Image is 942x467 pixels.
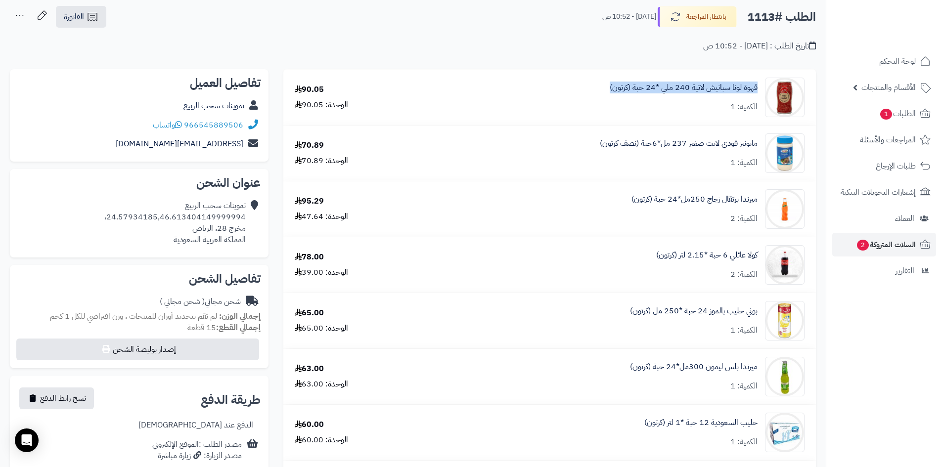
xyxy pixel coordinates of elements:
img: logo-2.png [875,28,933,48]
div: الوحدة: 39.00 [295,267,348,278]
div: الكمية: 1 [730,436,758,448]
span: المراجعات والأسئلة [860,133,916,147]
div: Open Intercom Messenger [15,428,39,452]
div: الوحدة: 63.00 [295,379,348,390]
div: الكمية: 1 [730,325,758,336]
a: كولا عائلي 6 حبة *2.15 لتر (كرتون) [656,250,758,261]
h2: تفاصيل العميل [18,77,261,89]
div: الكمية: 1 [730,381,758,392]
div: 90.05 [295,84,324,95]
span: العملاء [895,212,914,225]
a: مايونيز قودي لايت صغير 237 مل*6حبة (نصف كرتون) [600,138,758,149]
span: الطلبات [879,107,916,121]
a: [EMAIL_ADDRESS][DOMAIN_NAME] [116,138,243,150]
div: 60.00 [295,419,324,430]
div: الوحدة: 90.05 [295,99,348,111]
a: الطلبات1 [832,102,936,126]
div: الكمية: 2 [730,269,758,280]
span: ( شحن مجاني ) [160,296,205,307]
button: بانتظار المراجعة [658,6,737,27]
a: بوني حليب بالموز 24 حبة *250 مل (كرتون) [630,305,758,317]
a: حليب السعودية 12 حبة *1 لتر (كرتون) [644,417,758,428]
span: التقارير [896,264,914,278]
img: 1747342221-357e96d5-1a8c-45e8-ab5f-1b4e23df-90x90.jpg [765,78,804,117]
div: مصدر الزيارة: زيارة مباشرة [152,450,242,462]
h2: الطلب #1113 [747,7,816,27]
a: إشعارات التحويلات البنكية [832,180,936,204]
a: ميرندا برتقال زجاج 250مل*24 حبة (كرتون) [631,194,758,205]
span: السلات المتروكة [856,238,916,252]
a: العملاء [832,207,936,230]
span: 2 [857,240,869,251]
a: لوحة التحكم [832,49,936,73]
a: 966545889506 [184,119,243,131]
div: تموينات سحب الربيع 24.57934185,46.613404149999994، مخرج 28، الرياض المملكة العربية السعودية [104,200,246,245]
a: المراجعات والأسئلة [832,128,936,152]
div: الكمية: 1 [730,101,758,113]
div: الوحدة: 70.89 [295,155,348,167]
span: لوحة التحكم [879,54,916,68]
button: نسخ رابط الدفع [19,387,94,409]
strong: إجمالي القطع: [216,322,261,334]
div: الوحدة: 65.00 [295,323,348,334]
div: الكمية: 1 [730,157,758,169]
img: 1747671627-0bee8b6d-c335-4627-a35a-7a8b6d2b-90x90.jpg [765,357,804,396]
div: 65.00 [295,307,324,319]
a: قهوة لونا سبانيش لاتية 240 ملي *24 حبة (كرتون) [610,82,758,93]
img: 1747649698-71Ckoq8RvxS._AC_SL1500-90x90.jpg [765,301,804,340]
a: الفاتورة [56,6,106,28]
h2: تفاصيل الشحن [18,273,261,285]
button: إصدار بوليصة الشحن [16,339,259,360]
div: 70.89 [295,140,324,151]
img: 1747427795-51QW8mhq4PL._AC_SL1500-90x90.jpg [765,133,804,173]
span: إشعارات التحويلات البنكية [841,185,916,199]
h2: عنوان الشحن [18,177,261,189]
span: طلبات الإرجاع [876,159,916,173]
div: تاريخ الطلب : [DATE] - 10:52 ص [703,41,816,52]
span: الفاتورة [64,11,84,23]
div: الوحدة: 60.00 [295,434,348,446]
a: السلات المتروكة2 [832,233,936,256]
img: 1747639351-liiaLBC4acNBfYxYKsAJ5OjyFnhrru89-90x90.jpg [765,245,804,285]
div: الكمية: 2 [730,213,758,224]
h2: طريقة الدفع [201,394,261,406]
div: الدفع عند [DEMOGRAPHIC_DATA] [138,420,253,431]
small: 15 قطعة [187,322,261,334]
img: 1747574773-e61c9a19-4e83-4320-9f6a-9483b2a3-90x90.jpg [765,189,804,229]
div: 78.00 [295,252,324,263]
small: [DATE] - 10:52 ص [602,12,656,22]
a: التقارير [832,259,936,283]
span: 1 [880,109,892,120]
a: واتساب [153,119,182,131]
a: تموينات سحب الربيع [183,100,244,112]
span: نسخ رابط الدفع [40,392,86,404]
div: مصدر الطلب :الموقع الإلكتروني [152,439,242,462]
span: لم تقم بتحديد أوزان للمنتجات ، وزن افتراضي للكل 1 كجم [50,310,217,322]
img: 1747744811-01316ca4-bdae-4b0a-85ff-47740e91-90x90.jpg [765,413,804,452]
a: طلبات الإرجاع [832,154,936,178]
div: 95.29 [295,196,324,207]
span: الأقسام والمنتجات [861,81,916,94]
div: شحن مجاني [160,296,241,307]
div: 63.00 [295,363,324,375]
strong: إجمالي الوزن: [219,310,261,322]
div: الوحدة: 47.64 [295,211,348,222]
a: ميرندا بلس ليمون 300مل*24 حبة (كرتون) [630,361,758,373]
